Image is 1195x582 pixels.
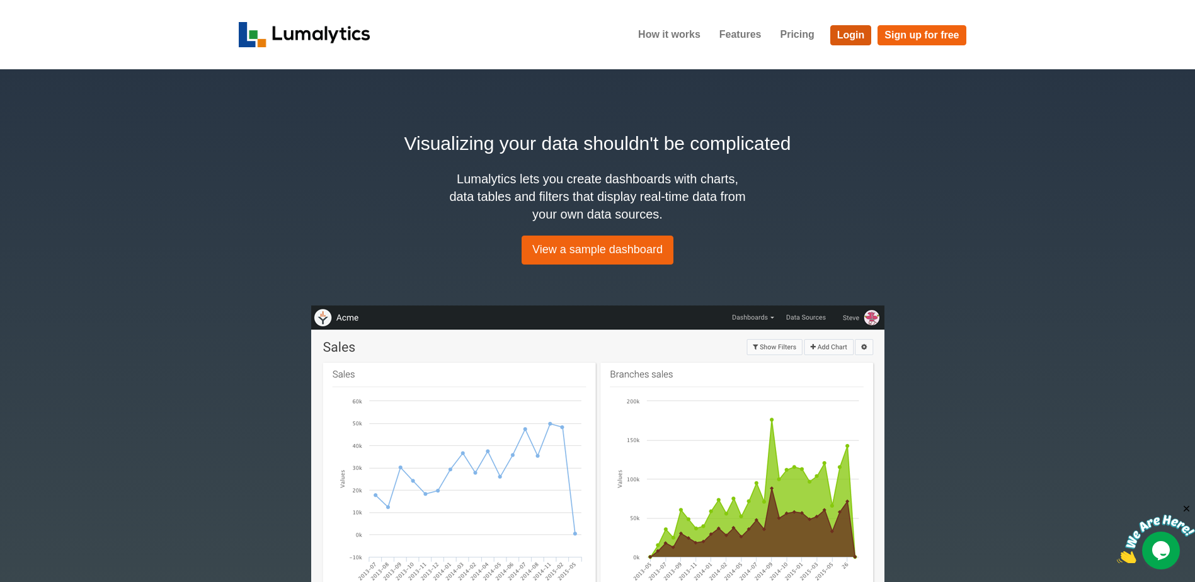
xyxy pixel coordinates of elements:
a: Pricing [770,19,823,50]
a: Login [830,25,872,45]
a: Sign up for free [878,25,966,45]
h2: Visualizing your data shouldn't be complicated [239,129,957,157]
a: How it works [629,19,710,50]
iframe: chat widget [1117,503,1195,563]
img: logo_v2-f34f87db3d4d9f5311d6c47995059ad6168825a3e1eb260e01c8041e89355404.png [239,22,370,47]
a: View a sample dashboard [522,236,673,265]
a: Features [710,19,771,50]
h4: Lumalytics lets you create dashboards with charts, data tables and filters that display real-time... [447,170,749,223]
